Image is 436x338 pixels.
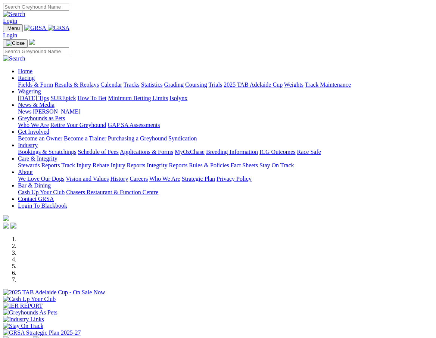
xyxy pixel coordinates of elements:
a: Industry [18,142,38,148]
a: ICG Outcomes [259,149,295,155]
a: 2025 TAB Adelaide Cup [224,81,283,88]
img: Cash Up Your Club [3,296,56,303]
a: Syndication [168,135,197,142]
a: How To Bet [78,95,107,101]
a: Home [18,68,32,74]
a: History [110,176,128,182]
img: Greyhounds As Pets [3,309,57,316]
a: [DATE] Tips [18,95,49,101]
a: Strategic Plan [182,176,215,182]
a: Applications & Forms [120,149,173,155]
img: Close [6,40,25,46]
a: Cash Up Your Club [18,189,65,195]
a: Purchasing a Greyhound [108,135,167,142]
img: IER REPORT [3,303,43,309]
div: Racing [18,81,433,88]
a: Who We Are [149,176,180,182]
a: Coursing [185,81,207,88]
a: Become a Trainer [64,135,106,142]
div: News & Media [18,108,433,115]
a: Fact Sheets [231,162,258,168]
a: Bookings & Scratchings [18,149,76,155]
a: Grading [164,81,184,88]
a: Track Maintenance [305,81,351,88]
a: Become an Owner [18,135,62,142]
a: Breeding Information [206,149,258,155]
a: MyOzChase [175,149,205,155]
a: Rules & Policies [189,162,229,168]
a: Login [3,32,17,38]
a: Wagering [18,88,41,94]
a: Injury Reports [110,162,145,168]
a: SUREpick [50,95,76,101]
input: Search [3,47,69,55]
a: Race Safe [297,149,321,155]
a: Vision and Values [66,176,109,182]
a: Minimum Betting Limits [108,95,168,101]
a: Care & Integrity [18,155,57,162]
img: Search [3,55,25,62]
a: Login To Blackbook [18,202,67,209]
span: Menu [7,25,20,31]
div: Industry [18,149,433,155]
img: GRSA Strategic Plan 2025-27 [3,329,81,336]
div: Care & Integrity [18,162,433,169]
img: logo-grsa-white.png [29,39,35,45]
img: logo-grsa-white.png [3,215,9,221]
div: Wagering [18,95,433,102]
a: Track Injury Rebate [61,162,109,168]
a: Isolynx [169,95,187,101]
a: Fields & Form [18,81,53,88]
img: Search [3,11,25,18]
a: Greyhounds as Pets [18,115,65,121]
a: Results & Replays [54,81,99,88]
a: Racing [18,75,35,81]
a: Retire Your Greyhound [50,122,106,128]
img: facebook.svg [3,223,9,229]
a: Login [3,18,17,24]
button: Toggle navigation [3,24,23,32]
a: Stewards Reports [18,162,60,168]
a: Weights [284,81,303,88]
button: Toggle navigation [3,39,28,47]
div: Greyhounds as Pets [18,122,433,128]
div: About [18,176,433,182]
a: Tracks [124,81,140,88]
a: Integrity Reports [147,162,187,168]
img: Stay On Track [3,323,43,329]
a: Privacy Policy [217,176,252,182]
a: Calendar [100,81,122,88]
a: Schedule of Fees [78,149,118,155]
a: GAP SA Assessments [108,122,160,128]
a: Contact GRSA [18,196,54,202]
a: Stay On Track [259,162,294,168]
a: Get Involved [18,128,49,135]
a: Trials [208,81,222,88]
a: Chasers Restaurant & Function Centre [66,189,158,195]
a: About [18,169,33,175]
a: Careers [130,176,148,182]
a: Statistics [141,81,163,88]
a: [PERSON_NAME] [33,108,80,115]
a: Who We Are [18,122,49,128]
div: Get Involved [18,135,433,142]
a: We Love Our Dogs [18,176,64,182]
img: twitter.svg [10,223,16,229]
a: Bar & Dining [18,182,51,189]
input: Search [3,3,69,11]
img: Industry Links [3,316,44,323]
a: News & Media [18,102,54,108]
img: 2025 TAB Adelaide Cup - On Sale Now [3,289,105,296]
img: GRSA [24,25,46,31]
a: News [18,108,31,115]
div: Bar & Dining [18,189,433,196]
img: GRSA [48,25,70,31]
